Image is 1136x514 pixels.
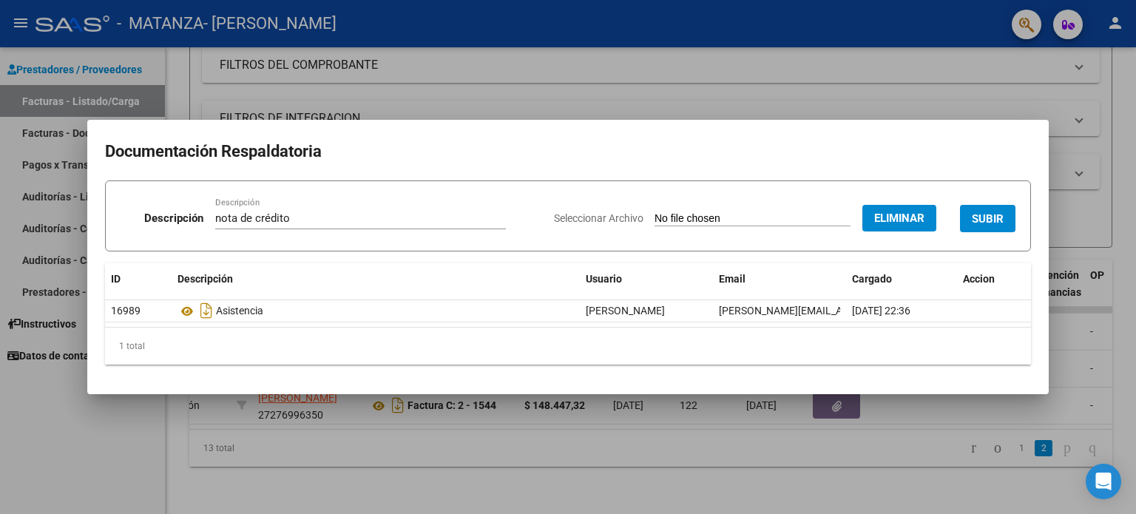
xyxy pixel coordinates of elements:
[586,305,665,317] span: [PERSON_NAME]
[852,273,892,285] span: Cargado
[862,205,936,231] button: Eliminar
[177,299,574,322] div: Asistencia
[852,305,910,317] span: [DATE] 22:36
[586,273,622,285] span: Usuario
[111,305,141,317] span: 16989
[719,273,745,285] span: Email
[960,205,1015,232] button: SUBIR
[172,263,580,295] datatable-header-cell: Descripción
[111,273,121,285] span: ID
[144,210,203,227] p: Descripción
[554,212,643,224] span: Seleccionar Archivo
[874,212,924,225] span: Eliminar
[972,212,1004,226] span: SUBIR
[105,138,1031,166] h2: Documentación Respaldatoria
[963,273,995,285] span: Accion
[197,299,216,322] i: Descargar documento
[846,263,957,295] datatable-header-cell: Cargado
[957,263,1031,295] datatable-header-cell: Accion
[1086,464,1121,499] div: Open Intercom Messenger
[713,263,846,295] datatable-header-cell: Email
[105,263,172,295] datatable-header-cell: ID
[719,305,962,317] span: [PERSON_NAME][EMAIL_ADDRESS][DOMAIN_NAME]
[105,328,1031,365] div: 1 total
[177,273,233,285] span: Descripción
[580,263,713,295] datatable-header-cell: Usuario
